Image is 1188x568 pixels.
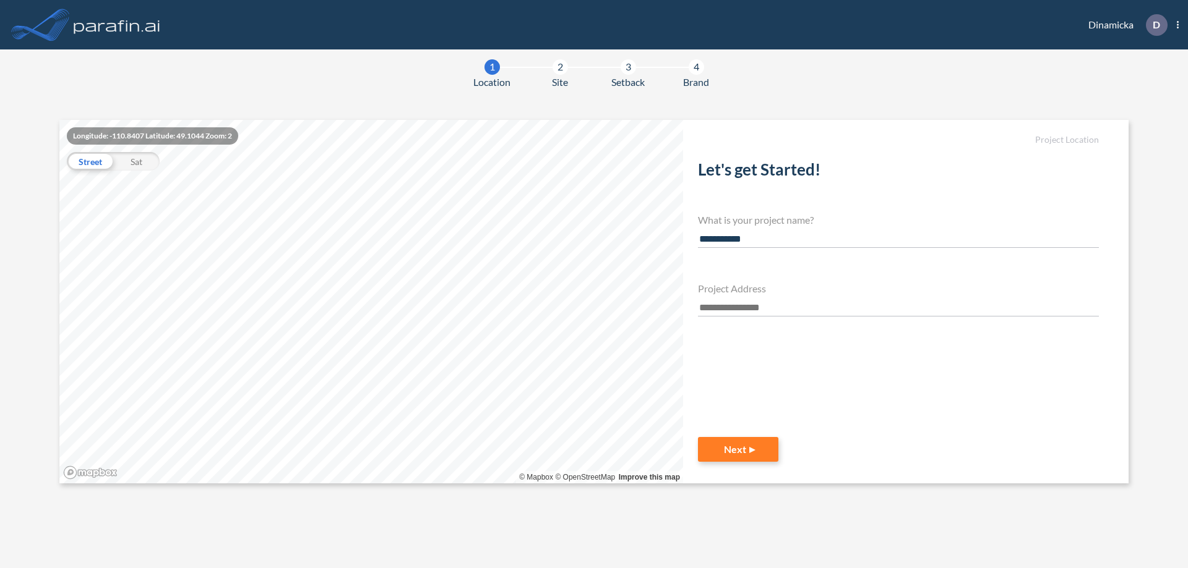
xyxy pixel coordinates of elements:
span: Site [552,75,568,90]
h4: What is your project name? [698,214,1099,226]
button: Next [698,437,778,462]
div: 3 [621,59,636,75]
a: Mapbox homepage [63,465,118,480]
span: Brand [683,75,709,90]
p: D [1153,19,1160,30]
h5: Project Location [698,135,1099,145]
div: Sat [113,152,160,171]
span: Location [473,75,510,90]
a: Mapbox [519,473,553,481]
div: Longitude: -110.8407 Latitude: 49.1044 Zoom: 2 [67,127,238,145]
div: Street [67,152,113,171]
div: Dinamicka [1070,14,1179,36]
canvas: Map [59,120,683,483]
span: Setback [611,75,645,90]
div: 1 [484,59,500,75]
a: OpenStreetMap [555,473,615,481]
img: logo [71,12,163,37]
div: 4 [689,59,704,75]
div: 2 [553,59,568,75]
a: Improve this map [619,473,680,481]
h2: Let's get Started! [698,160,1099,184]
h4: Project Address [698,282,1099,294]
